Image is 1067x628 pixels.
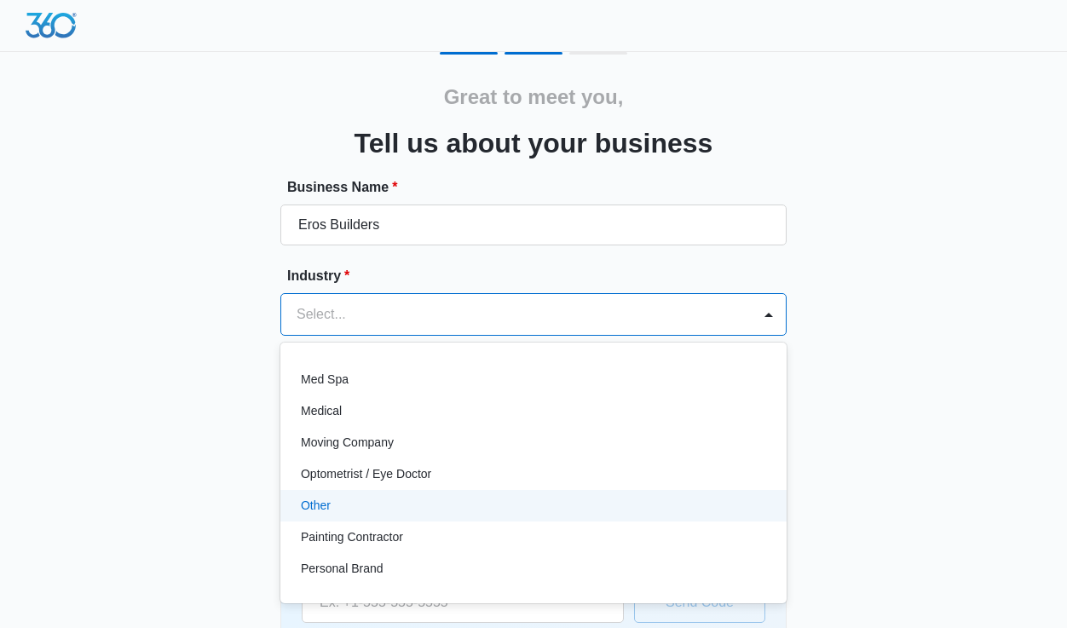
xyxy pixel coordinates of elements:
p: Painting Contractor [301,528,403,546]
h3: Tell us about your business [355,123,713,164]
p: Medical [301,402,342,420]
h2: Great to meet you, [444,82,624,112]
p: Moving Company [301,434,394,452]
label: Industry [287,266,793,286]
input: e.g. Jane's Plumbing [280,205,787,245]
p: Optometrist / Eye Doctor [301,465,431,483]
p: Other [301,497,331,515]
p: Med Spa [301,371,349,389]
p: Personal Brand [301,560,384,578]
label: Business Name [287,177,793,198]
